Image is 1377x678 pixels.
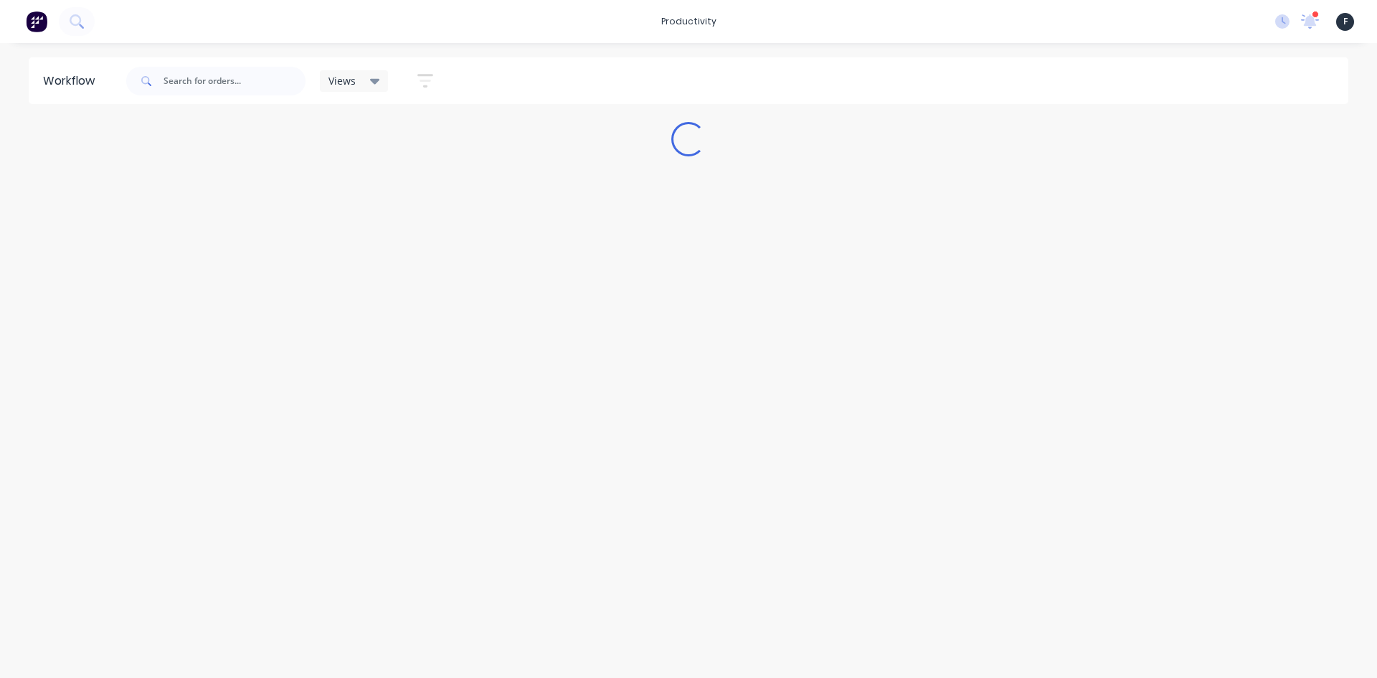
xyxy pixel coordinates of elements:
input: Search for orders... [164,67,306,95]
img: Factory [26,11,47,32]
span: F [1343,15,1348,28]
div: Workflow [43,72,102,90]
span: Views [328,73,356,88]
div: productivity [654,11,724,32]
